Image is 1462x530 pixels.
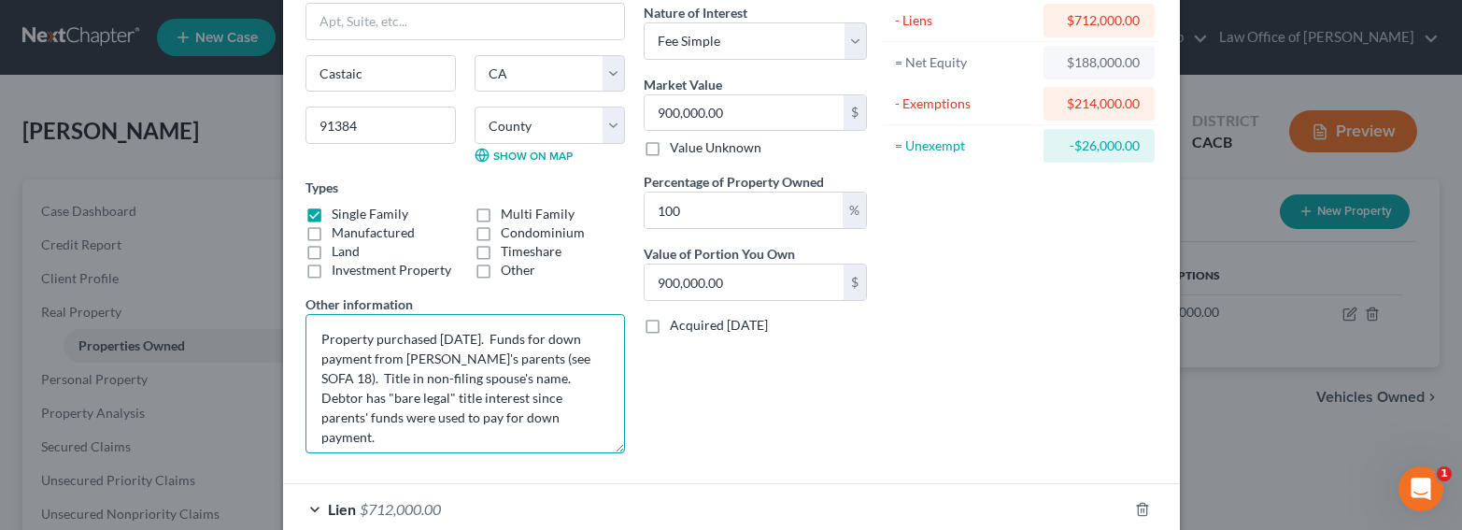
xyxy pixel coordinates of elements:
[332,205,408,223] label: Single Family
[895,136,1036,155] div: = Unexempt
[644,172,824,192] label: Percentage of Property Owned
[306,4,624,39] input: Apt, Suite, etc...
[332,223,415,242] label: Manufactured
[645,265,844,300] input: 0.00
[645,193,843,228] input: 0.00
[843,193,866,228] div: %
[844,265,866,300] div: $
[895,11,1036,30] div: - Liens
[305,178,338,197] label: Types
[844,95,866,131] div: $
[501,223,585,242] label: Condominium
[328,500,356,518] span: Lien
[645,95,844,131] input: 0.00
[1058,94,1140,113] div: $214,000.00
[644,244,795,264] label: Value of Portion You Own
[1398,466,1443,511] iframe: Intercom live chat
[1058,11,1140,30] div: $712,000.00
[1058,136,1140,155] div: -$26,000.00
[670,138,761,157] label: Value Unknown
[305,294,413,314] label: Other information
[644,75,722,94] label: Market Value
[360,500,441,518] span: $712,000.00
[895,94,1036,113] div: - Exemptions
[644,3,747,22] label: Nature of Interest
[895,53,1036,72] div: = Net Equity
[670,316,768,335] label: Acquired [DATE]
[332,261,451,279] label: Investment Property
[306,56,455,92] input: Enter city...
[501,242,561,261] label: Timeshare
[501,261,535,279] label: Other
[1058,53,1140,72] div: $188,000.00
[501,205,575,223] label: Multi Family
[475,148,573,163] a: Show on Map
[305,107,456,144] input: Enter zip...
[1437,466,1452,481] span: 1
[332,242,360,261] label: Land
